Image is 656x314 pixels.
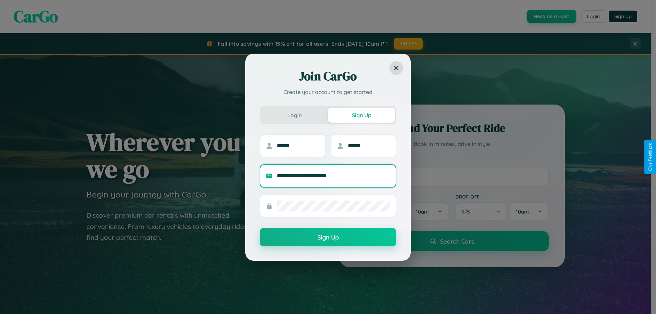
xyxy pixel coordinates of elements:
button: Sign Up [260,228,396,246]
button: Login [261,108,328,123]
div: Give Feedback [648,143,653,171]
p: Create your account to get started [260,88,396,96]
h2: Join CarGo [260,68,396,84]
button: Sign Up [328,108,395,123]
